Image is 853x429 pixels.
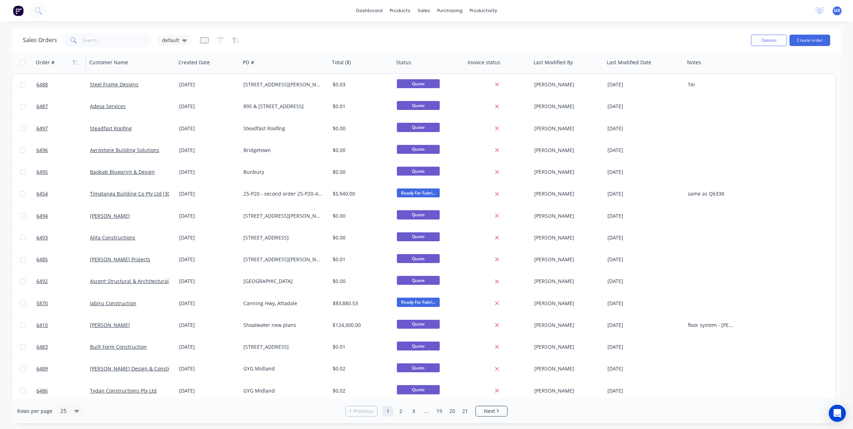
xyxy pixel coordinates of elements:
h1: Sales Orders [23,37,57,44]
span: 6489 [36,365,48,372]
a: 5870 [36,293,90,314]
a: Steadfast Roofing [90,125,132,132]
div: [PERSON_NAME] [534,147,599,154]
div: $83,880.53 [333,300,388,307]
a: 6492 [36,271,90,292]
div: Created Date [178,59,210,66]
span: Quote [397,101,440,110]
div: Tei [688,81,733,88]
span: Quote [397,320,440,329]
div: [DATE] [179,256,238,263]
a: Alita Constructions [90,234,135,241]
span: Quote [397,342,440,350]
a: Page 20 [447,406,458,417]
a: Page 3 [408,406,419,417]
a: Adesa Services [90,103,126,110]
div: [DATE] [607,234,682,241]
div: $0.02 [333,387,388,394]
div: purchasing [434,5,466,16]
div: [STREET_ADDRESS][PERSON_NAME] [243,256,323,263]
a: Baobab Blueprint & Design [90,168,155,175]
div: [STREET_ADDRESS] [243,343,323,350]
div: [DATE] [607,343,682,350]
span: Next [484,408,495,415]
div: $0.00 [333,125,388,132]
a: Jump forward [421,406,432,417]
div: Notes [687,59,701,66]
a: Page 21 [460,406,470,417]
span: 6497 [36,125,48,132]
a: 6497 [36,118,90,139]
a: Jabiru Construction [90,300,136,307]
div: Status [396,59,411,66]
a: Tydan Constructions Pty Ltd [90,387,157,394]
div: [PERSON_NAME] [534,278,599,285]
div: [PERSON_NAME] [534,300,599,307]
div: $0.01 [333,103,388,110]
span: 6488 [36,81,48,88]
div: [DATE] [179,103,238,110]
div: floor system - [PERSON_NAME]/[PERSON_NAME] to confirm [688,322,733,329]
div: [STREET_ADDRESS] [243,234,323,241]
a: 6489 [36,358,90,379]
span: 6496 [36,147,48,154]
a: Built Form Construction [90,343,147,350]
div: [DATE] [179,343,238,350]
span: 6410 [36,322,48,329]
a: Previous page [346,408,377,415]
span: 6495 [36,168,48,176]
span: Quote [397,276,440,285]
span: 6483 [36,343,48,350]
ul: Pagination [343,406,510,417]
div: [PERSON_NAME] [534,365,599,372]
a: Timatanga Building Co Pty Ltd (30 days EOM) [90,190,197,197]
div: GYG Midland [243,365,323,372]
a: 6494 [36,205,90,227]
a: 6410 [36,314,90,336]
div: [STREET_ADDRESS][PERSON_NAME] [243,212,323,219]
div: PO # [243,59,254,66]
div: Open Intercom Messenger [829,405,846,422]
a: dashboard [353,5,386,16]
span: Quote [397,232,440,241]
div: Canning Hwy, Attadale [243,300,323,307]
div: [DATE] [607,300,682,307]
a: 6487 [36,96,90,117]
span: Quote [397,145,440,154]
div: [DATE] [607,168,682,176]
div: [PERSON_NAME] [534,322,599,329]
span: Rows per page [17,408,52,415]
div: [PERSON_NAME] [534,234,599,241]
span: 6492 [36,278,48,285]
a: [PERSON_NAME] [90,212,130,219]
span: Ready For Fabri... [397,298,440,307]
div: $0.03 [333,81,388,88]
div: [DATE] [179,190,238,197]
div: $0.02 [333,365,388,372]
span: Ready For Fabri... [397,188,440,197]
div: [DATE] [607,256,682,263]
a: 6486 [36,380,90,402]
div: [DATE] [607,103,682,110]
span: Quote [397,123,440,132]
span: 6485 [36,256,48,263]
div: [PERSON_NAME] [534,81,599,88]
div: [PERSON_NAME] [534,168,599,176]
div: [DATE] [179,387,238,394]
div: [DATE] [179,147,238,154]
div: [DATE] [179,125,238,132]
div: [DATE] [179,81,238,88]
a: 6488 [36,74,90,95]
div: Bunbury [243,168,323,176]
a: Ascent Structural & Architectural Steel [90,278,182,284]
div: 895 & [STREET_ADDRESS] [243,103,323,110]
a: 6495 [36,161,90,183]
div: products [386,5,414,16]
div: $5,940.00 [333,190,388,197]
div: Shoalwater new plans [243,322,323,329]
div: same as Q6338 [688,190,733,197]
a: Page 2 [395,406,406,417]
a: 6483 [36,336,90,358]
div: $0.01 [333,343,388,350]
button: Options [751,35,787,46]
